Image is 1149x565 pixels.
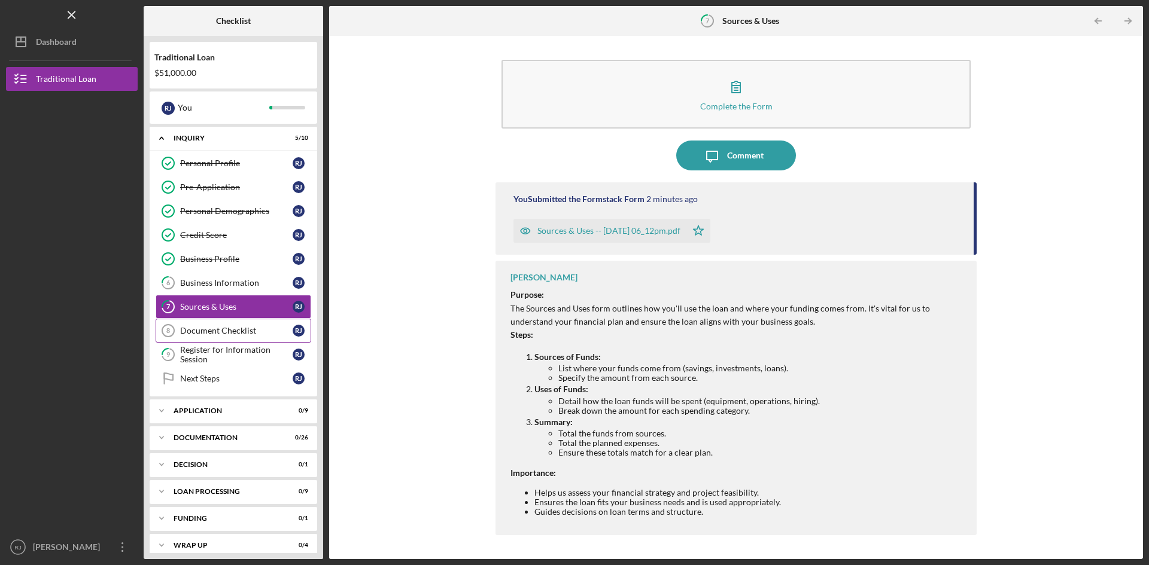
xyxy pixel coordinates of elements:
[154,68,312,78] div: $51,000.00
[174,488,278,495] div: Loan Processing
[156,319,311,343] a: 8Document ChecklistRJ
[36,30,77,57] div: Dashboard
[700,102,773,111] div: Complete the Form
[293,229,305,241] div: R J
[293,301,305,313] div: R J
[6,30,138,54] button: Dashboard
[156,367,311,390] a: Next StepsRJ
[156,151,311,175] a: Personal ProfileRJ
[156,175,311,199] a: Pre-ApplicationRJ
[180,374,293,383] div: Next Steps
[706,17,710,25] tspan: 7
[513,219,710,243] button: Sources & Uses -- [DATE] 06_12pm.pdf
[180,158,293,168] div: Personal Profile
[534,352,601,362] strong: Sources of Funds:
[162,102,175,115] div: R J
[534,417,573,427] strong: Summary:
[180,230,293,240] div: Credit Score
[287,542,308,549] div: 0 / 4
[174,407,278,414] div: Application
[180,182,293,192] div: Pre-Application
[180,278,293,288] div: Business Information
[174,434,278,441] div: Documentation
[501,60,971,129] button: Complete the Form
[646,194,698,204] time: 2025-09-20 22:12
[293,325,305,337] div: R J
[166,351,171,359] tspan: 9
[174,542,278,549] div: Wrap up
[510,329,533,340] strong: Steps:
[558,373,965,383] li: Specify the amount from each source.
[722,16,779,26] b: Sources & Uses
[178,97,269,118] div: You
[166,303,171,311] tspan: 7
[293,372,305,384] div: R J
[287,407,308,414] div: 0 / 9
[216,16,251,26] b: Checklist
[287,488,308,495] div: 0 / 9
[510,273,577,282] div: [PERSON_NAME]
[156,199,311,223] a: Personal DemographicsRJ
[293,349,305,361] div: R J
[180,206,293,216] div: Personal Demographics
[558,448,965,457] li: Ensure these totals match for a clear plan.
[30,535,108,562] div: [PERSON_NAME]
[6,67,138,91] button: Traditional Loan
[558,364,965,373] li: List where your funds come from (savings, investments, loans).
[513,194,645,204] div: You Submitted the Formstack Form
[174,515,278,522] div: Funding
[166,327,170,334] tspan: 8
[510,289,544,300] strong: Purpose:
[154,53,312,62] div: Traditional Loan
[293,253,305,265] div: R J
[537,226,680,236] div: Sources & Uses -- [DATE] 06_12pm.pdf
[293,277,305,289] div: R J
[166,279,171,287] tspan: 6
[293,181,305,193] div: R J
[287,515,308,522] div: 0 / 1
[534,507,965,517] li: Guides decisions on loan terms and structure.
[510,302,965,329] p: The Sources and Uses form outlines how you'll use the loan and where your funding comes from. It'...
[174,461,278,468] div: Decision
[287,434,308,441] div: 0 / 26
[510,468,556,478] strong: Importance:
[36,67,96,94] div: Traditional Loan
[180,302,293,311] div: Sources & Uses
[180,254,293,264] div: Business Profile
[174,135,278,142] div: Inquiry
[534,497,965,507] li: Ensures the loan fits your business needs and is used appropriately.
[156,343,311,367] a: 9Register for Information SessionRJ
[293,205,305,217] div: R J
[558,406,965,416] li: Break down the amount for each spending category.
[534,384,588,394] strong: Uses of Funds:
[287,461,308,468] div: 0 / 1
[6,535,138,559] button: RJ[PERSON_NAME]
[156,247,311,271] a: Business ProfileRJ
[676,141,796,170] button: Comment
[287,135,308,142] div: 5 / 10
[180,326,293,335] div: Document Checklist
[14,544,22,551] text: RJ
[156,295,311,319] a: 7Sources & UsesRJ
[180,345,293,364] div: Register for Information Session
[558,396,965,406] li: Detail how the loan funds will be spent (equipment, operations, hiring).
[727,141,764,170] div: Comment
[558,438,965,448] li: Total the planned expenses.
[156,271,311,295] a: 6Business InformationRJ
[558,429,965,438] li: Total the funds from sources.
[534,488,965,497] li: Helps us assess your financial strategy and project feasibility.
[156,223,311,247] a: Credit ScoreRJ
[293,157,305,169] div: R J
